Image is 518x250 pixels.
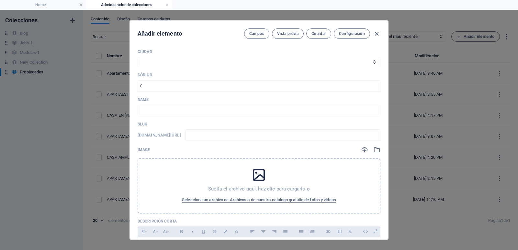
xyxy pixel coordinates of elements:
button: Underline (Ctrl+U) [198,227,208,236]
span: Configuración [339,31,365,36]
span: Vista previa [277,31,298,36]
button: Campos [244,28,269,39]
input: 0 [138,80,380,92]
button: Font Size [160,227,170,236]
button: Bold (Ctrl+B) [176,227,186,236]
span: Selecciona un archivo de Archivos o de nuestro catálogo gratuito de fotos y vídeos [182,196,336,204]
span: Campos [249,31,264,36]
button: Align Left [247,227,257,236]
h2: Añadir elemento [138,30,182,38]
p: Suelta el archivo aquí, haz clic para cargarlo o [208,186,310,192]
button: Icons [231,227,242,236]
button: Clear Formatting [345,227,355,236]
button: Guardar [306,28,331,39]
button: Font Family [149,227,159,236]
p: Name [138,97,380,102]
h4: Administrador de colecciones [86,1,172,8]
p: Descripción corta [138,219,380,224]
button: Insert Link [323,227,333,236]
button: Ordered List [307,227,317,236]
button: Align Right [269,227,279,236]
button: Align Justify [280,227,290,236]
p: Ciudad [138,49,380,54]
i: Abrir como superposición [370,226,380,236]
button: Selecciona un archivo de Archivos o de nuestro catálogo gratuito de fotos y vídeos [180,195,338,205]
p: Slug [138,122,380,127]
span: Guardar [311,31,326,36]
button: Vista previa [272,28,304,39]
button: Italic (Ctrl+I) [187,227,197,236]
button: Colors [220,227,231,236]
button: Align Center [258,227,268,236]
p: CÓDIGO [138,72,380,78]
p: Image [138,147,150,152]
h6: Slug es la URL bajo la cual puede encontrarse este elemento, por lo que debe ser única. [138,131,181,139]
button: Insert Table [334,227,344,236]
button: Strikethrough [209,227,220,236]
button: Paragraph Format [138,227,148,236]
button: Configuración [334,28,370,39]
button: Unordered List [296,227,306,236]
i: Selecciona una imagen del administrador de archivos o del catálogo [373,146,380,153]
i: Editar HTML [360,226,370,236]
